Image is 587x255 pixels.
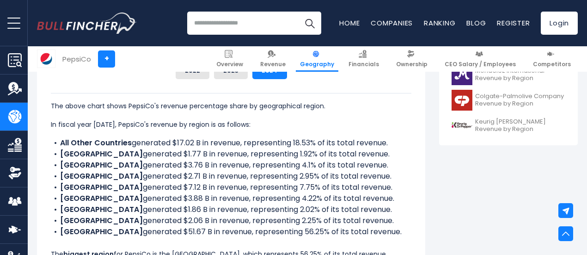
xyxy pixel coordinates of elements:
a: Keurig [PERSON_NAME] Revenue by Region [446,113,571,138]
li: generated $17.02 B in revenue, representing 18.53% of its total revenue. [51,137,411,149]
li: generated $3.76 B in revenue, representing 4.1% of its total revenue. [51,160,411,171]
div: PepsiCo [62,54,91,64]
a: Geography [296,46,338,72]
li: generated $51.67 B in revenue, representing 56.25% of its total revenue. [51,226,411,237]
b: All Other Countries [60,137,132,148]
a: Overview [212,46,247,72]
span: Ownership [396,61,428,68]
p: The above chart shows PepsiCo's revenue percentage share by geographical region. [51,100,411,112]
li: generated $1.77 B in revenue, representing 1.92% of its total revenue. [51,149,411,160]
b: [GEOGRAPHIC_DATA] [60,215,143,226]
a: CEO Salary / Employees [440,46,520,72]
a: Companies [371,18,413,28]
button: Search [298,12,321,35]
img: Bullfincher logo [37,12,137,34]
span: Geography [300,61,334,68]
img: Ownership [8,166,22,180]
li: generated $2.06 B in revenue, representing 2.25% of its total revenue. [51,215,411,226]
li: generated $2.71 B in revenue, representing 2.95% of its total revenue. [51,171,411,182]
a: Ownership [392,46,432,72]
a: Register [497,18,530,28]
li: generated $3.88 B in revenue, representing 4.22% of its total revenue. [51,193,411,204]
span: CEO Salary / Employees [445,61,516,68]
a: + [98,50,115,68]
a: Ranking [424,18,455,28]
a: Go to homepage [37,12,136,34]
span: Overview [216,61,243,68]
a: Home [339,18,360,28]
img: MDLZ logo [452,64,472,85]
b: [GEOGRAPHIC_DATA] [60,193,143,204]
b: [GEOGRAPHIC_DATA] [60,160,143,170]
a: Revenue [256,46,290,72]
a: Login [541,12,578,35]
p: In fiscal year [DATE], PepsiCo's revenue by region is as follows: [51,119,411,130]
b: [GEOGRAPHIC_DATA] [60,149,143,159]
li: generated $7.12 B in revenue, representing 7.75% of its total revenue. [51,182,411,193]
b: [GEOGRAPHIC_DATA] [60,171,143,181]
b: [GEOGRAPHIC_DATA] [60,204,143,215]
img: CL logo [452,90,472,111]
b: [GEOGRAPHIC_DATA] [60,182,143,193]
span: Mondelez International Revenue by Region [475,67,565,83]
span: Colgate-Palmolive Company Revenue by Region [475,93,565,108]
a: Colgate-Palmolive Company Revenue by Region [446,87,571,113]
a: Blog [466,18,486,28]
a: Financials [344,46,383,72]
span: Keurig [PERSON_NAME] Revenue by Region [475,118,565,134]
b: [GEOGRAPHIC_DATA] [60,226,143,237]
span: Revenue [260,61,286,68]
img: KDP logo [452,115,472,136]
span: Financials [349,61,379,68]
li: generated $1.86 B in revenue, representing 2.02% of its total revenue. [51,204,411,215]
span: Competitors [533,61,571,68]
a: Mondelez International Revenue by Region [446,62,571,87]
a: Competitors [529,46,575,72]
img: PEP logo [37,50,55,68]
